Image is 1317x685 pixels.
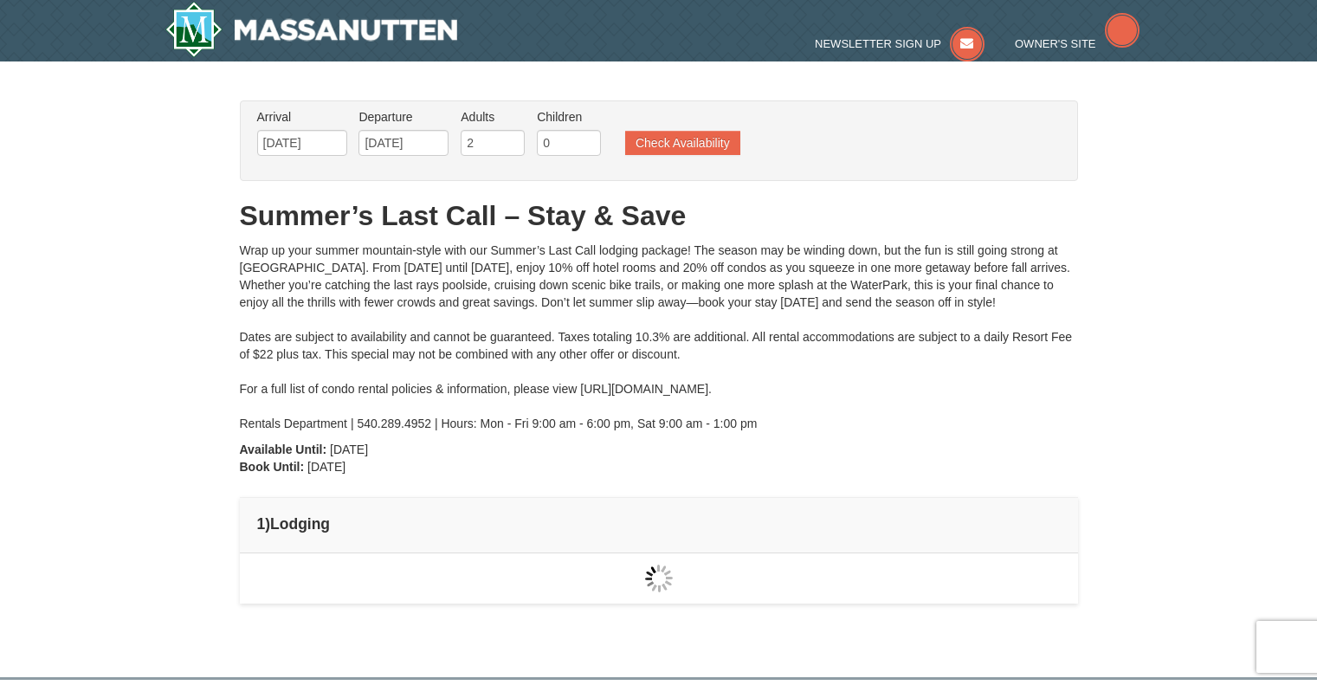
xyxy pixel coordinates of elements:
[815,37,985,50] a: Newsletter Sign Up
[265,515,270,533] span: )
[240,460,305,474] strong: Book Until:
[165,2,458,57] img: Massanutten Resort Logo
[330,443,368,456] span: [DATE]
[240,198,1078,233] h1: Summer’s Last Call – Stay & Save
[240,242,1078,432] div: Wrap up your summer mountain-style with our Summer’s Last Call lodging package! The season may be...
[645,565,673,592] img: wait gif
[165,2,458,57] a: Massanutten Resort
[537,108,601,126] label: Children
[625,131,740,155] button: Check Availability
[358,108,449,126] label: Departure
[240,443,327,456] strong: Available Until:
[815,37,941,50] span: Newsletter Sign Up
[257,108,347,126] label: Arrival
[1015,37,1096,50] span: Owner's Site
[461,108,525,126] label: Adults
[257,515,1061,533] h4: 1 Lodging
[1015,37,1139,50] a: Owner's Site
[307,460,345,474] span: [DATE]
